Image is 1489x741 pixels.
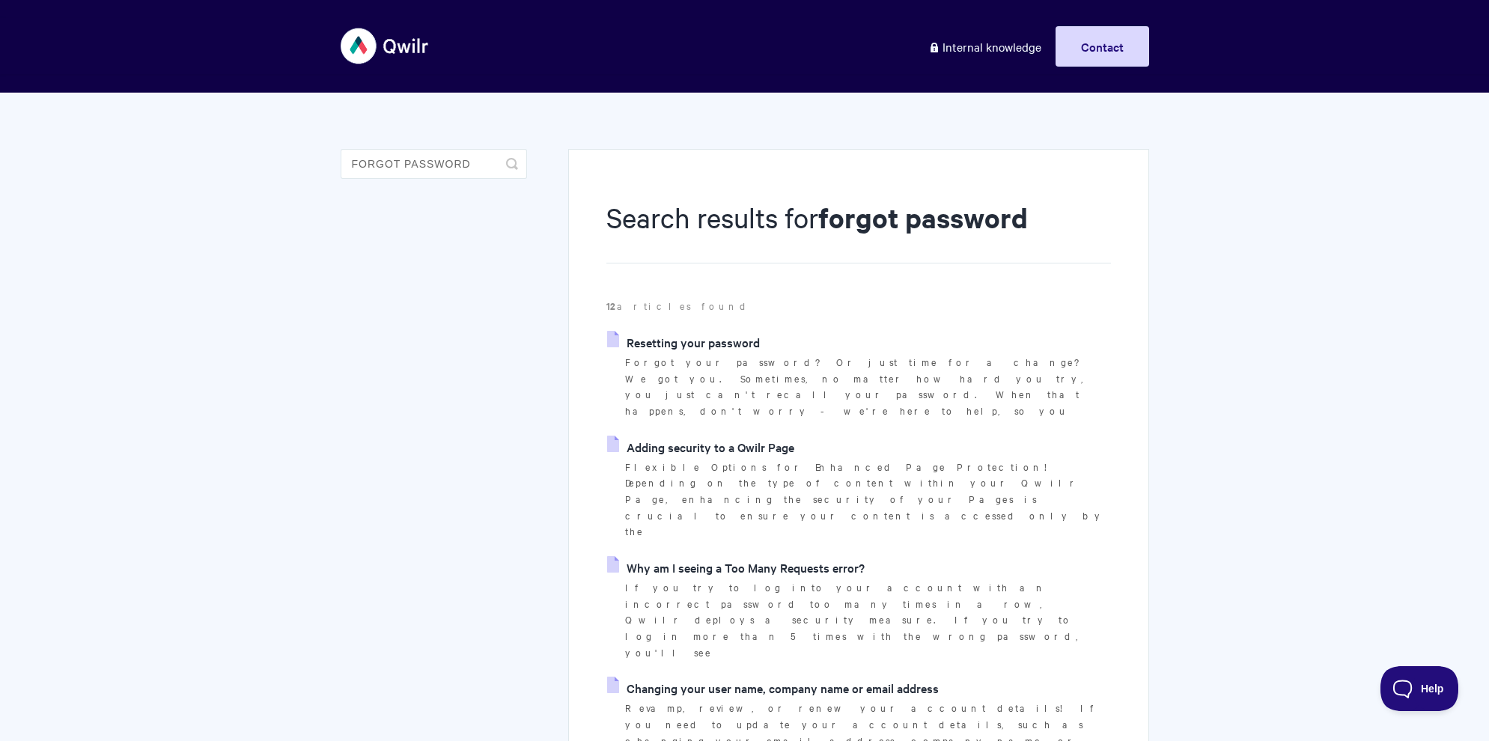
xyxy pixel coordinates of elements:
[625,459,1110,540] p: Flexible Options for Enhanced Page Protection! Depending on the type of content within your Qwilr...
[606,298,1110,314] p: articles found
[1056,26,1149,67] a: Contact
[607,436,794,458] a: Adding security to a Qwilr Page
[341,18,430,74] img: Qwilr Help Center
[607,331,760,353] a: Resetting your password
[606,198,1110,263] h1: Search results for
[341,149,527,179] input: Search
[917,26,1053,67] a: Internal knowledge
[625,579,1110,661] p: If you try to log into your account with an incorrect password too many times in a row, Qwilr dep...
[607,677,939,699] a: Changing your user name, company name or email address
[607,556,865,579] a: Why am I seeing a Too Many Requests error?
[1380,666,1459,711] iframe: Toggle Customer Support
[606,299,617,313] strong: 12
[818,199,1028,236] strong: forgot password
[625,354,1110,419] p: Forgot your password? Or just time for a change? We got you. Sometimes, no matter how hard you tr...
